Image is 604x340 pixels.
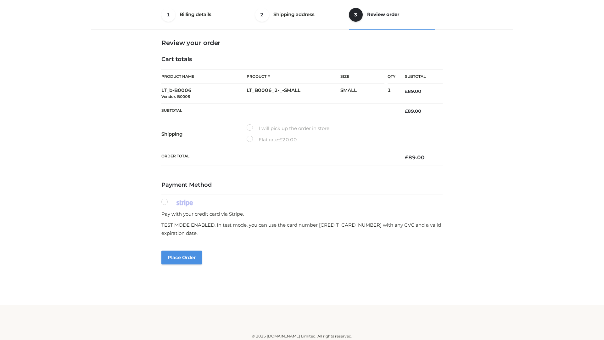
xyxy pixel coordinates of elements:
th: Qty [388,69,395,84]
span: £ [405,154,408,161]
th: Subtotal [161,103,395,119]
h3: Review your order [161,39,443,47]
button: Place order [161,251,202,264]
td: LT_B0006_2-_-SMALL [247,84,340,104]
bdi: 20.00 [279,137,297,143]
h4: Payment Method [161,182,443,189]
div: © 2025 [DOMAIN_NAME] Limited. All rights reserved. [93,333,511,339]
span: £ [279,137,282,143]
h4: Cart totals [161,56,443,63]
span: £ [405,88,408,94]
small: Vendor: B0006 [161,94,190,99]
td: SMALL [340,84,388,104]
span: £ [405,108,408,114]
bdi: 89.00 [405,154,425,161]
label: I will pick up the order in store. [247,124,330,133]
p: TEST MODE ENABLED. In test mode, you can use the card number [CREDIT_CARD_NUMBER] with any CVC an... [161,221,443,237]
th: Subtotal [395,70,443,84]
td: LT_b-B0006 [161,84,247,104]
th: Order Total [161,149,395,166]
th: Product # [247,69,340,84]
bdi: 89.00 [405,88,421,94]
th: Product Name [161,69,247,84]
th: Shipping [161,119,247,149]
th: Size [340,70,384,84]
bdi: 89.00 [405,108,421,114]
td: 1 [388,84,395,104]
p: Pay with your credit card via Stripe. [161,210,443,218]
label: Flat rate: [247,136,297,144]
